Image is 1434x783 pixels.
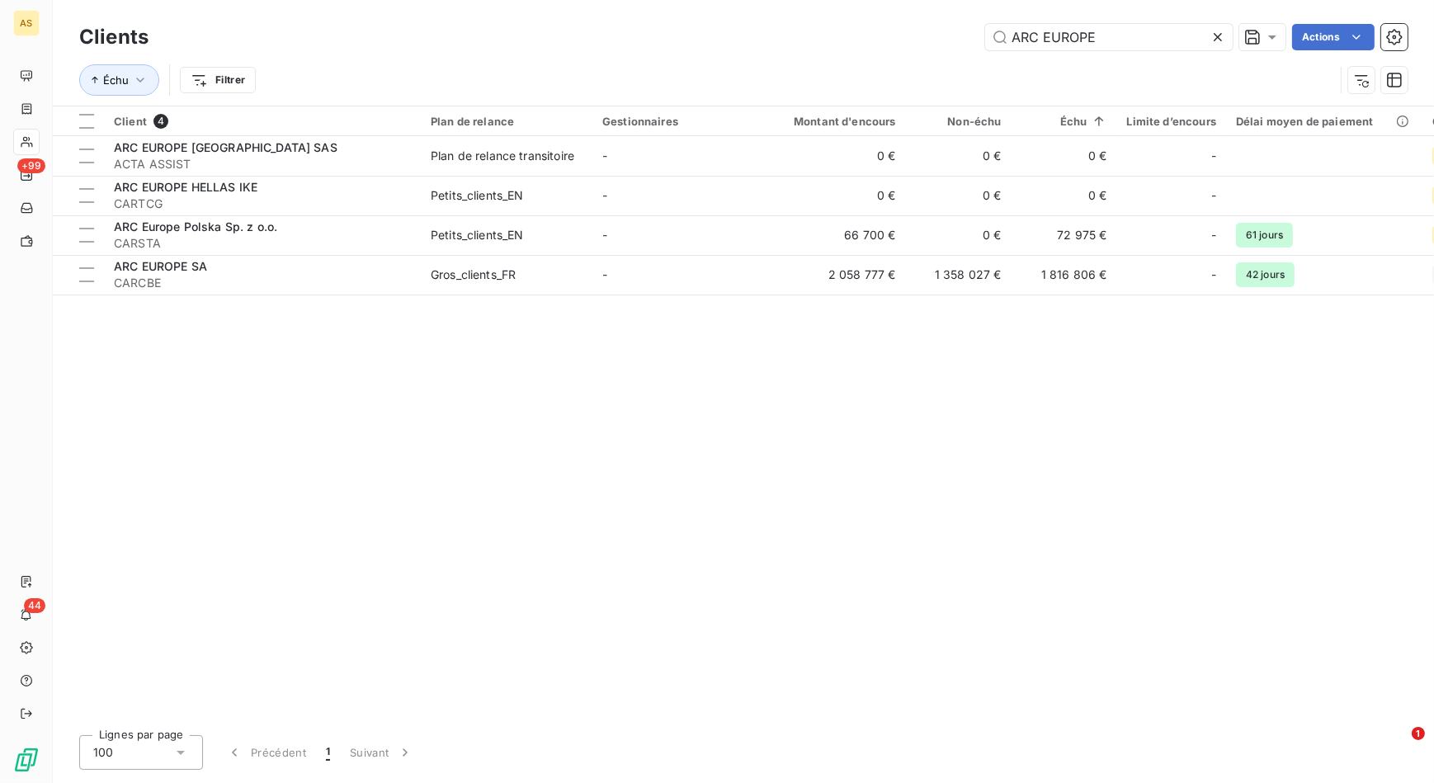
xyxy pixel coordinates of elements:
span: - [602,188,607,202]
span: CARSTA [114,235,411,252]
td: 0 € [906,215,1012,255]
div: Plan de relance transitoire [431,148,574,164]
td: 1 358 027 € [906,255,1012,295]
div: Gros_clients_FR [431,267,516,283]
td: 0 € [906,136,1012,176]
span: ARC EUROPE SA [114,259,207,273]
div: Petits_clients_EN [431,227,524,243]
td: 0 € [764,136,906,176]
span: - [602,228,607,242]
button: Échu [79,64,159,96]
div: Non-échu [916,115,1002,128]
span: ARC EUROPE HELLAS IKE [114,180,257,194]
td: 0 € [906,176,1012,215]
input: Rechercher [985,24,1233,50]
button: Précédent [216,735,316,770]
span: 100 [93,744,113,761]
span: - [1211,227,1216,243]
td: 72 975 € [1012,215,1117,255]
div: Limite d’encours [1127,115,1216,128]
span: Client [114,115,147,128]
td: 0 € [1012,136,1117,176]
div: Gestionnaires [602,115,754,128]
span: - [1211,267,1216,283]
button: 1 [316,735,340,770]
span: - [1211,187,1216,204]
td: 2 058 777 € [764,255,906,295]
span: CARTCG [114,196,411,212]
div: Montant d'encours [774,115,896,128]
span: ARC Europe Polska Sp. z o.o. [114,219,277,233]
td: 1 816 806 € [1012,255,1117,295]
span: ACTA ASSIST [114,156,411,172]
button: Filtrer [180,67,256,93]
span: +99 [17,158,45,173]
button: Actions [1292,24,1375,50]
iframe: Intercom live chat [1378,727,1417,766]
span: - [602,149,607,163]
span: - [602,267,607,281]
td: 0 € [1012,176,1117,215]
h3: Clients [79,22,149,52]
span: Échu [103,73,129,87]
div: Plan de relance [431,115,583,128]
span: 44 [24,598,45,613]
span: 61 jours [1236,223,1293,248]
button: Suivant [340,735,423,770]
span: ARC EUROPE [GEOGRAPHIC_DATA] SAS [114,140,337,154]
div: AS [13,10,40,36]
span: 1 [1412,727,1425,740]
span: - [1211,148,1216,164]
span: 4 [153,114,168,129]
span: 1 [326,744,330,761]
div: Échu [1021,115,1107,128]
span: CARCBE [114,275,411,291]
td: 0 € [764,176,906,215]
img: Logo LeanPay [13,747,40,773]
td: 66 700 € [764,215,906,255]
div: Petits_clients_EN [431,187,524,204]
span: 42 jours [1236,262,1295,287]
div: Délai moyen de paiement [1236,115,1413,128]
